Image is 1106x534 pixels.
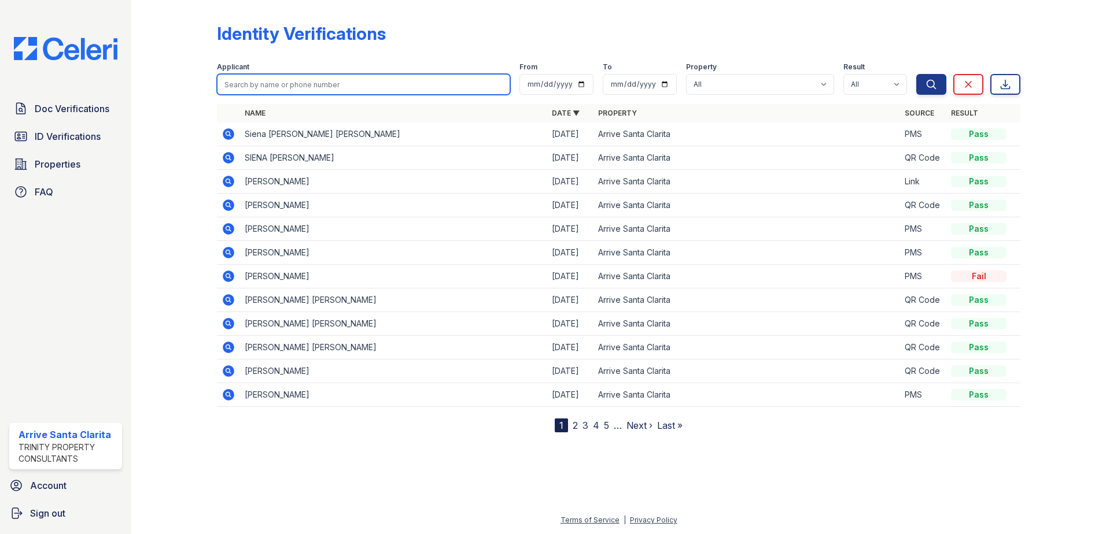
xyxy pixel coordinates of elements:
[951,152,1007,164] div: Pass
[217,23,386,44] div: Identity Verifications
[604,420,609,431] a: 5
[951,247,1007,258] div: Pass
[593,265,901,288] td: Arrive Santa Clarita
[30,479,67,492] span: Account
[593,359,901,383] td: Arrive Santa Clarita
[35,102,109,116] span: Doc Verifications
[624,516,626,524] div: |
[547,383,593,407] td: [DATE]
[35,185,53,199] span: FAQ
[593,383,901,407] td: Arrive Santa Clarita
[951,389,1007,400] div: Pass
[598,109,637,117] a: Property
[547,217,593,241] td: [DATE]
[240,312,547,336] td: [PERSON_NAME] [PERSON_NAME]
[603,62,612,72] label: To
[900,288,946,312] td: QR Code
[900,359,946,383] td: QR Code
[951,318,1007,329] div: Pass
[547,312,593,336] td: [DATE]
[547,146,593,170] td: [DATE]
[900,123,946,146] td: PMS
[900,194,946,217] td: QR Code
[900,312,946,336] td: QR Code
[593,288,901,312] td: Arrive Santa Clarita
[547,170,593,194] td: [DATE]
[5,37,127,60] img: CE_Logo_Blue-a8612792a0a2168367f1c8372b55b34899dd931a85d93a1a3d3e32e68fde9ad4.png
[547,241,593,265] td: [DATE]
[9,97,122,120] a: Doc Verifications
[951,176,1007,187] div: Pass
[593,312,901,336] td: Arrive Santa Clarita
[240,288,547,312] td: [PERSON_NAME] [PERSON_NAME]
[900,217,946,241] td: PMS
[686,62,717,72] label: Property
[951,365,1007,377] div: Pass
[9,180,122,203] a: FAQ
[593,420,599,431] a: 4
[547,123,593,146] td: [DATE]
[240,383,547,407] td: [PERSON_NAME]
[245,109,266,117] a: Name
[35,157,80,171] span: Properties
[5,502,127,525] a: Sign out
[552,109,580,117] a: Date ▼
[583,420,588,431] a: 3
[900,241,946,265] td: PMS
[9,125,122,148] a: ID Verifications
[547,336,593,359] td: [DATE]
[900,336,946,359] td: QR Code
[240,123,547,146] td: Siena [PERSON_NAME] [PERSON_NAME]
[593,336,901,359] td: Arrive Santa Clarita
[547,194,593,217] td: [DATE]
[240,241,547,265] td: [PERSON_NAME]
[593,170,901,194] td: Arrive Santa Clarita
[951,223,1007,235] div: Pass
[217,62,249,72] label: Applicant
[19,428,117,442] div: Arrive Santa Clarita
[951,199,1007,211] div: Pass
[240,265,547,288] td: [PERSON_NAME]
[593,146,901,170] td: Arrive Santa Clarita
[547,288,593,312] td: [DATE]
[240,336,547,359] td: [PERSON_NAME] [PERSON_NAME]
[240,170,547,194] td: [PERSON_NAME]
[561,516,620,524] a: Terms of Service
[630,516,677,524] a: Privacy Policy
[35,129,101,143] span: ID Verifications
[951,342,1007,353] div: Pass
[614,418,622,432] span: …
[593,217,901,241] td: Arrive Santa Clarita
[951,128,1007,140] div: Pass
[900,383,946,407] td: PMS
[30,506,65,520] span: Sign out
[900,170,946,194] td: Link
[547,359,593,383] td: [DATE]
[951,109,978,117] a: Result
[626,420,652,431] a: Next ›
[657,420,683,431] a: Last »
[573,420,578,431] a: 2
[951,294,1007,306] div: Pass
[900,265,946,288] td: PMS
[951,270,1007,282] div: Fail
[5,474,127,497] a: Account
[240,359,547,383] td: [PERSON_NAME]
[547,265,593,288] td: [DATE]
[905,109,934,117] a: Source
[217,74,510,95] input: Search by name or phone number
[240,194,547,217] td: [PERSON_NAME]
[555,418,568,432] div: 1
[240,217,547,241] td: [PERSON_NAME]
[9,153,122,176] a: Properties
[900,146,946,170] td: QR Code
[593,194,901,217] td: Arrive Santa Clarita
[519,62,537,72] label: From
[593,123,901,146] td: Arrive Santa Clarita
[19,442,117,465] div: Trinity Property Consultants
[240,146,547,170] td: SIENA [PERSON_NAME]
[593,241,901,265] td: Arrive Santa Clarita
[843,62,865,72] label: Result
